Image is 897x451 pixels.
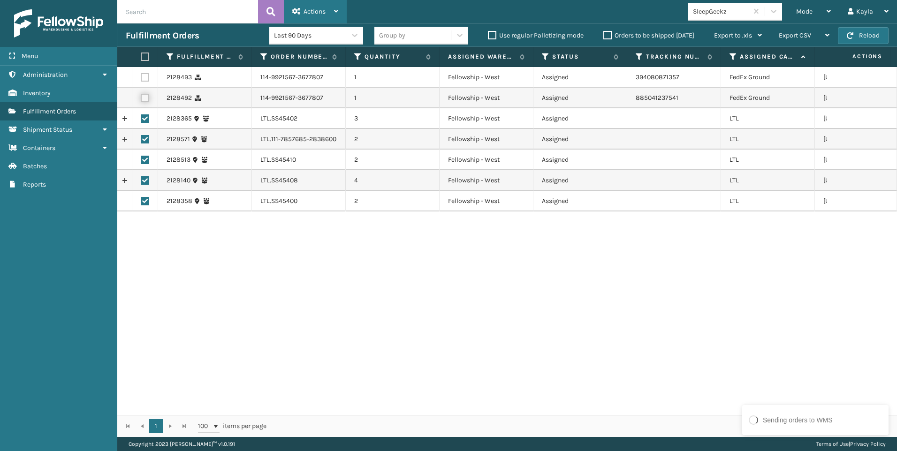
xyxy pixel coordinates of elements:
[533,88,627,108] td: Assigned
[440,108,533,129] td: Fellowship - West
[167,176,190,185] a: 2128140
[22,52,38,60] span: Menu
[198,419,266,433] span: items per page
[779,31,811,39] span: Export CSV
[721,191,815,211] td: LTL
[693,7,749,16] div: SleepGeekz
[346,88,440,108] td: 1
[552,53,609,61] label: Status
[533,170,627,191] td: Assigned
[379,30,405,40] div: Group by
[721,108,815,129] td: LTL
[440,170,533,191] td: Fellowship - West
[167,93,192,103] a: 2128492
[23,107,76,115] span: Fulfillment Orders
[167,155,190,165] a: 2128513
[763,415,833,425] div: Sending orders to WMS
[167,135,190,144] a: 2128571
[440,150,533,170] td: Fellowship - West
[23,162,47,170] span: Batches
[823,49,888,64] span: Actions
[346,150,440,170] td: 2
[721,150,815,170] td: LTL
[721,88,815,108] td: FedEx Ground
[252,88,346,108] td: 114-9921567-3677807
[23,71,68,79] span: Administration
[346,191,440,211] td: 2
[440,129,533,150] td: Fellowship - West
[714,31,752,39] span: Export to .xls
[740,53,797,61] label: Assigned Carrier Service
[636,73,679,81] a: 394080871357
[23,89,51,97] span: Inventory
[252,108,346,129] td: LTL.SS45402
[177,53,234,61] label: Fulfillment Order Id
[167,114,192,123] a: 2128365
[14,9,103,38] img: logo
[721,67,815,88] td: FedEx Ground
[252,150,346,170] td: LTL.SS45410
[23,126,72,134] span: Shipment Status
[23,180,46,188] span: Reports
[252,67,346,88] td: 114-9921567-3677807
[533,108,627,129] td: Assigned
[271,53,327,61] label: Order Number
[440,88,533,108] td: Fellowship - West
[274,30,347,40] div: Last 90 Days
[838,27,889,44] button: Reload
[346,129,440,150] td: 2
[167,196,192,206] a: 2128358
[603,31,694,39] label: Orders to be shipped [DATE]
[252,170,346,191] td: LTL.SS45408
[304,8,326,15] span: Actions
[252,191,346,211] td: LTL.SS45400
[126,30,199,41] h3: Fulfillment Orders
[198,421,212,431] span: 100
[346,67,440,88] td: 1
[365,53,421,61] label: Quantity
[796,8,813,15] span: Mode
[23,144,55,152] span: Containers
[488,31,584,39] label: Use regular Palletizing mode
[533,191,627,211] td: Assigned
[346,108,440,129] td: 3
[533,67,627,88] td: Assigned
[646,53,703,61] label: Tracking Number
[440,67,533,88] td: Fellowship - West
[280,421,887,431] div: 1 - 7 of 7 items
[167,73,192,82] a: 2128493
[448,53,515,61] label: Assigned Warehouse
[533,129,627,150] td: Assigned
[149,419,163,433] a: 1
[252,129,346,150] td: LTL.111-7857685-2838600
[721,170,815,191] td: LTL
[533,150,627,170] td: Assigned
[129,437,235,451] p: Copyright 2023 [PERSON_NAME]™ v 1.0.191
[440,191,533,211] td: Fellowship - West
[346,170,440,191] td: 4
[721,129,815,150] td: LTL
[636,94,678,102] a: 885041237541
